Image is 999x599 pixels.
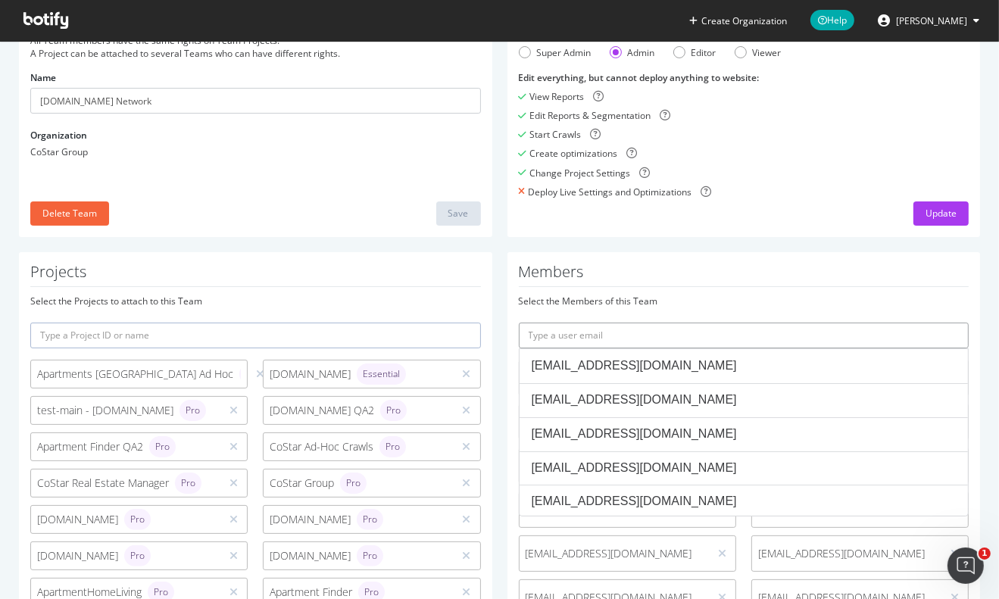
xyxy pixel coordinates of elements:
[37,436,214,457] div: Apartment Finder QA2
[532,460,957,477] div: [EMAIL_ADDRESS][DOMAIN_NAME]
[270,363,447,385] div: [DOMAIN_NAME]
[673,46,716,59] div: Editor
[186,406,200,415] span: Pro
[30,264,481,287] h1: Projects
[386,442,400,451] span: Pro
[532,357,957,375] div: [EMAIL_ADDRESS][DOMAIN_NAME]
[30,88,481,114] input: Name
[181,479,195,488] span: Pro
[180,400,206,421] div: brand label
[363,370,400,379] span: Essential
[810,10,854,30] span: Help
[357,545,383,566] div: brand label
[124,545,151,566] div: brand label
[519,71,969,84] div: Edit everything, but cannot deploy anything to website :
[130,515,145,524] span: Pro
[691,46,716,59] div: Editor
[30,295,481,307] div: Select the Projects to attach to this Team
[130,551,145,560] span: Pro
[30,201,109,226] button: Delete Team
[357,363,406,385] div: brand label
[363,515,377,524] span: Pro
[529,186,692,198] div: Deploy Live Settings and Optimizations
[363,551,377,560] span: Pro
[448,207,469,220] div: Save
[896,14,967,27] span: Craig Harkins
[386,406,401,415] span: Pro
[380,400,407,421] div: brand label
[37,545,214,566] div: [DOMAIN_NAME]
[155,442,170,451] span: Pro
[346,479,361,488] span: Pro
[436,201,481,226] button: Save
[175,473,201,494] div: brand label
[926,207,957,220] div: Update
[30,145,481,158] div: CoStar Group
[270,509,447,530] div: [DOMAIN_NAME]
[154,588,168,597] span: Pro
[530,109,651,122] div: Edit Reports & Segmentation
[519,264,969,287] h1: Members
[270,545,447,566] div: [DOMAIN_NAME]
[913,201,969,226] button: Update
[530,147,618,160] div: Create optimizations
[688,14,788,28] button: Create Organization
[735,46,782,59] div: Viewer
[519,46,592,59] div: Super Admin
[37,473,214,494] div: CoStar Real Estate Manager
[530,90,585,103] div: View Reports
[532,426,957,443] div: [EMAIL_ADDRESS][DOMAIN_NAME]
[30,323,481,348] input: Type a Project ID or name
[530,167,631,179] div: Change Project Settings
[270,473,447,494] div: CoStar Group
[30,129,87,142] label: Organization
[149,436,176,457] div: brand label
[37,363,241,385] div: Apartments [GEOGRAPHIC_DATA] Ad Hoc
[758,546,935,561] span: [EMAIL_ADDRESS][DOMAIN_NAME]
[42,207,97,220] div: Delete Team
[537,46,592,59] div: Super Admin
[530,128,582,141] div: Start Crawls
[30,71,56,84] label: Name
[519,295,969,307] div: Select the Members of this Team
[979,548,991,560] span: 1
[526,546,703,561] span: [EMAIL_ADDRESS][DOMAIN_NAME]
[37,400,214,421] div: test-main - [DOMAIN_NAME]
[532,493,957,510] div: [EMAIL_ADDRESS][DOMAIN_NAME]
[866,8,991,33] button: [PERSON_NAME]
[37,509,214,530] div: [DOMAIN_NAME]
[357,509,383,530] div: brand label
[753,46,782,59] div: Viewer
[628,46,655,59] div: Admin
[364,588,379,597] span: Pro
[519,323,969,348] input: Type a user email
[610,46,655,59] div: Admin
[947,548,984,584] iframe: Intercom live chat
[124,509,151,530] div: brand label
[532,392,957,409] div: [EMAIL_ADDRESS][DOMAIN_NAME]
[239,363,266,385] div: brand label
[270,436,447,457] div: CoStar Ad-Hoc Crawls
[379,436,406,457] div: brand label
[270,400,447,421] div: [DOMAIN_NAME] QA2
[340,473,367,494] div: brand label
